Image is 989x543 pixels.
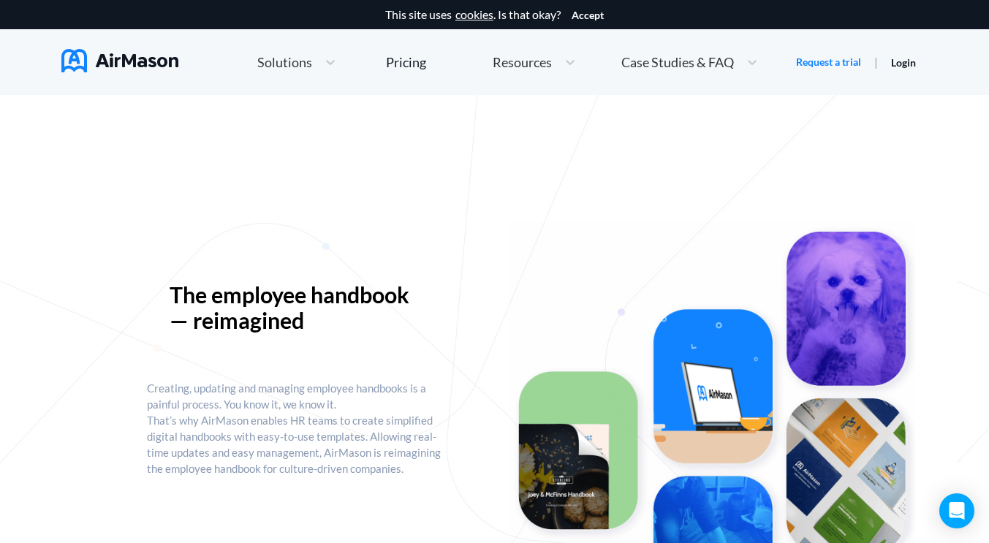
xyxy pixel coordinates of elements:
a: Login [891,56,916,69]
span: Resources [493,56,552,69]
span: Solutions [257,56,312,69]
div: Pricing [386,56,426,69]
button: Accept cookies [572,10,604,21]
img: AirMason Logo [61,49,178,72]
a: cookies [455,8,493,21]
span: Case Studies & FAQ [621,56,734,69]
a: Request a trial [796,55,861,69]
p: Creating, updating and managing employee handbooks is a painful process. You know it, we know it.... [147,380,448,476]
p: The employee handbook — reimagined [170,282,425,333]
div: Open Intercom Messenger [939,493,974,528]
span: | [874,55,878,69]
a: Pricing [386,49,426,75]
